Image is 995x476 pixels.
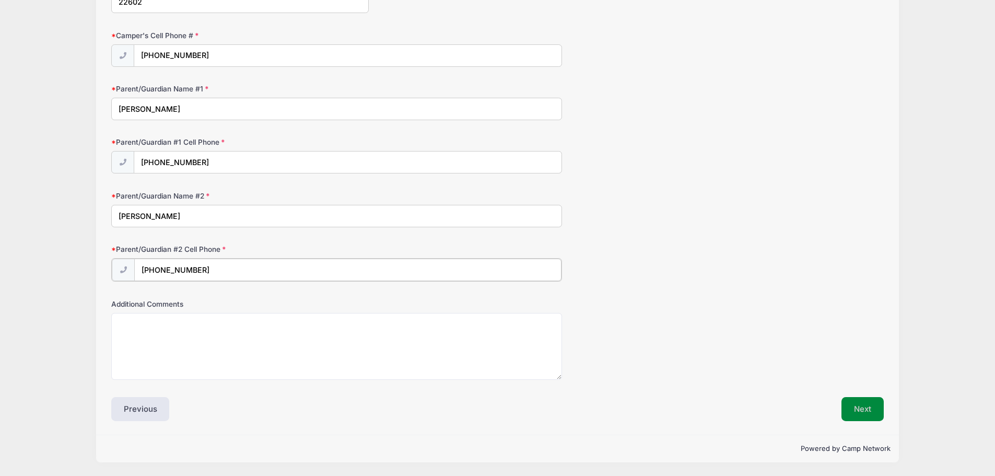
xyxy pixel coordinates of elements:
input: (xxx) xxx-xxxx [134,151,562,173]
label: Camper's Cell Phone # [111,30,369,41]
label: Parent/Guardian Name #2 [111,191,369,201]
label: Parent/Guardian #2 Cell Phone [111,244,369,254]
p: Powered by Camp Network [104,444,891,454]
label: Parent/Guardian Name #1 [111,84,369,94]
input: (xxx) xxx-xxxx [134,44,562,67]
button: Previous [111,397,170,421]
label: Additional Comments [111,299,369,309]
input: (xxx) xxx-xxxx [134,259,561,281]
label: Parent/Guardian #1 Cell Phone [111,137,369,147]
button: Next [841,397,884,421]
